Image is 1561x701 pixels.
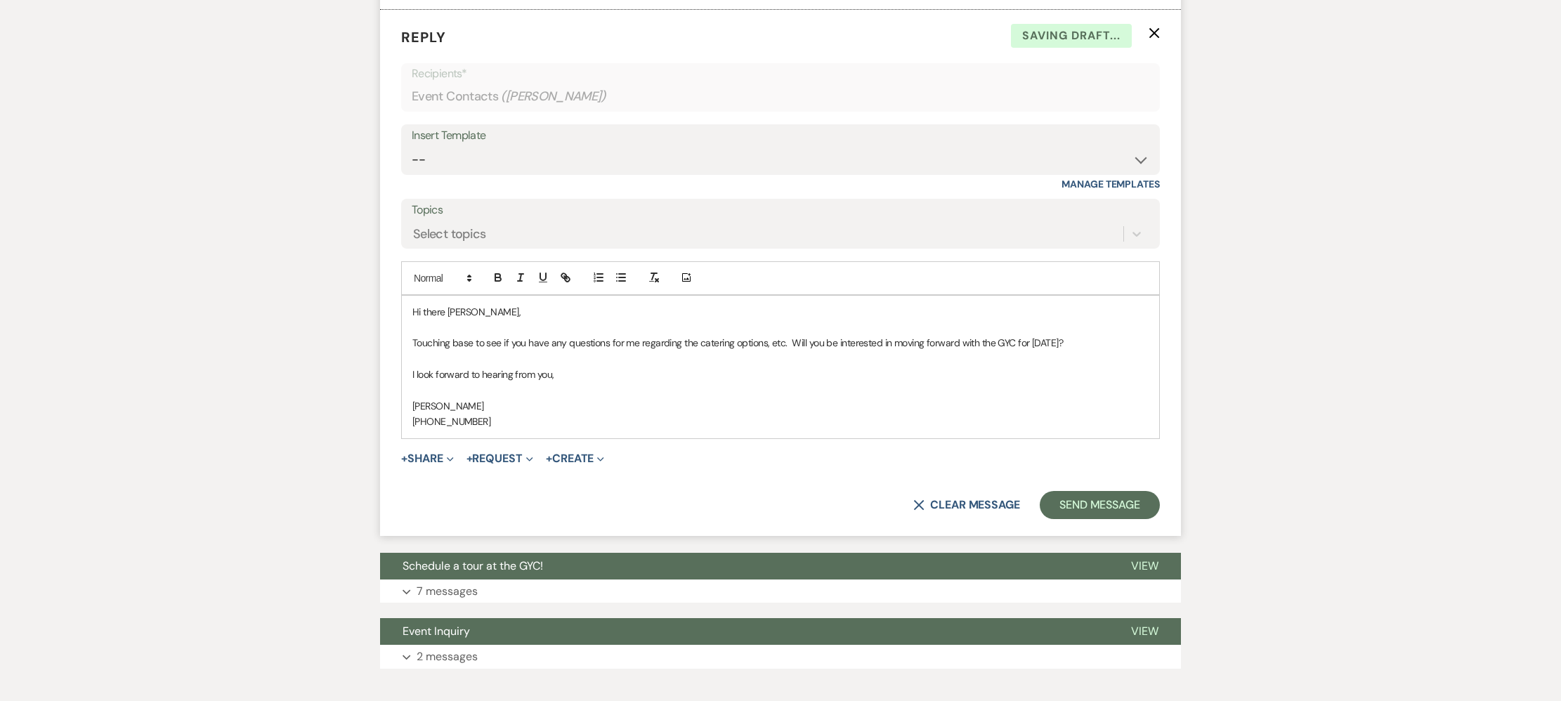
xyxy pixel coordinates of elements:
p: [PERSON_NAME] [412,398,1149,414]
button: Share [401,453,454,464]
span: Schedule a tour at the GYC! [403,558,543,573]
span: ( [PERSON_NAME] ) [501,87,606,106]
p: 7 messages [417,582,478,601]
p: Hi there [PERSON_NAME], [412,304,1149,320]
div: Insert Template [412,126,1149,146]
p: Recipients* [412,65,1149,83]
p: Touching base to see if you have any questions for me regarding the catering options, etc. Will y... [412,335,1149,350]
span: View [1131,624,1158,638]
button: 2 messages [380,645,1181,669]
span: + [466,453,473,464]
span: Saving draft... [1011,24,1132,48]
a: Manage Templates [1062,178,1160,190]
div: Event Contacts [412,83,1149,110]
button: 7 messages [380,579,1181,603]
span: Event Inquiry [403,624,470,638]
span: + [546,453,552,464]
button: Clear message [913,499,1020,511]
button: Event Inquiry [380,618,1109,645]
p: 2 messages [417,648,478,666]
button: Schedule a tour at the GYC! [380,553,1109,579]
p: I look forward to hearing from you, [412,367,1149,382]
span: Reply [401,28,446,46]
div: Select topics [413,224,486,243]
label: Topics [412,200,1149,221]
button: View [1109,553,1181,579]
span: + [401,453,407,464]
button: Request [466,453,533,464]
button: Send Message [1040,491,1160,519]
button: View [1109,618,1181,645]
span: View [1131,558,1158,573]
button: Create [546,453,604,464]
p: [PHONE_NUMBER] [412,414,1149,429]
